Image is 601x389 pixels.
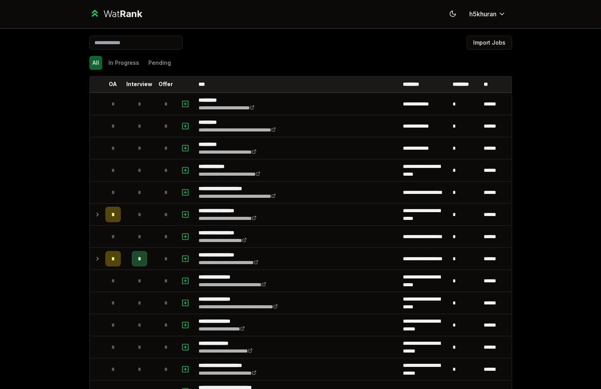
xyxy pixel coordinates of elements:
[467,36,512,50] button: Import Jobs
[105,56,142,70] button: In Progress
[469,9,496,19] span: h5khuran
[103,8,142,20] div: Wat
[89,56,102,70] button: All
[159,80,173,88] p: Offer
[109,80,117,88] p: OA
[145,56,174,70] button: Pending
[126,80,152,88] p: Interview
[89,8,143,20] a: WatRank
[463,7,512,21] button: h5khuran
[120,8,142,19] span: Rank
